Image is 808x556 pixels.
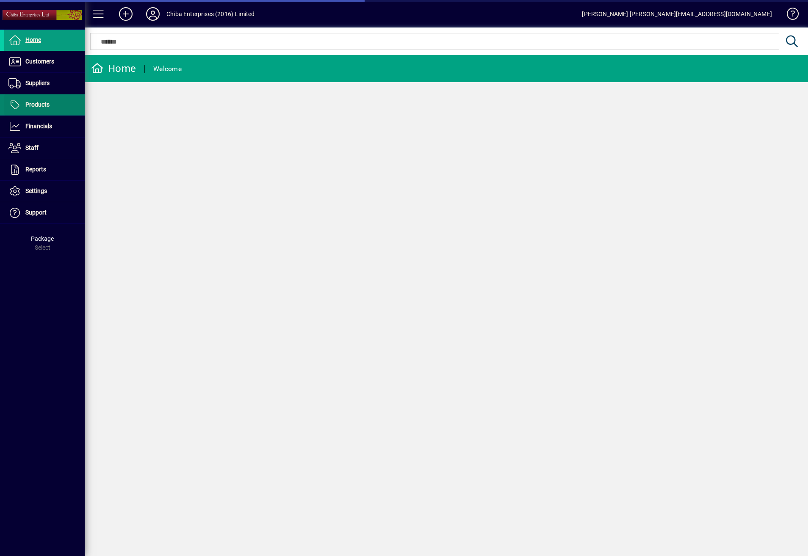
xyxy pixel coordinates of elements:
span: Products [25,101,50,108]
span: Customers [25,58,54,65]
div: [PERSON_NAME] [PERSON_NAME][EMAIL_ADDRESS][DOMAIN_NAME] [582,7,772,21]
span: Reports [25,166,46,173]
div: Welcome [153,62,182,76]
span: Staff [25,144,39,151]
span: Financials [25,123,52,129]
a: Knowledge Base [780,2,797,29]
span: Settings [25,187,47,194]
a: Financials [4,116,85,137]
a: Reports [4,159,85,180]
button: Add [112,6,139,22]
a: Settings [4,181,85,202]
span: Package [31,235,54,242]
span: Support [25,209,47,216]
a: Support [4,202,85,223]
a: Staff [4,138,85,159]
span: Suppliers [25,80,50,86]
a: Products [4,94,85,116]
button: Profile [139,6,166,22]
div: Home [91,62,136,75]
a: Suppliers [4,73,85,94]
a: Customers [4,51,85,72]
span: Home [25,36,41,43]
div: Chiba Enterprises (2016) Limited [166,7,255,21]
